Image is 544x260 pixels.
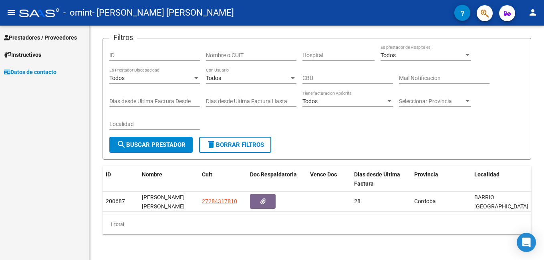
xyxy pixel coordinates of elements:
span: Todos [381,52,396,58]
span: 200687 [106,198,125,204]
mat-icon: delete [206,140,216,149]
datatable-header-cell: ID [103,166,139,192]
h3: Filtros [109,32,137,43]
mat-icon: search [117,140,126,149]
span: Vence Doc [310,171,337,178]
span: Localidad [474,171,500,178]
span: Cuit [202,171,212,178]
span: Todos [302,98,318,104]
span: BARRIO [GEOGRAPHIC_DATA] [474,194,528,210]
span: Datos de contacto [4,68,56,76]
div: Open Intercom Messenger [517,233,536,252]
span: Doc Respaldatoria [250,171,297,178]
datatable-header-cell: Nombre [139,166,199,192]
datatable-header-cell: Cuit [199,166,247,192]
button: Borrar Filtros [199,137,271,153]
datatable-header-cell: Localidad [471,166,531,192]
span: 28 [354,198,361,204]
span: Provincia [414,171,438,178]
datatable-header-cell: Doc Respaldatoria [247,166,307,192]
datatable-header-cell: Dias desde Ultima Factura [351,166,411,192]
span: Buscar Prestador [117,141,185,148]
button: Buscar Prestador [109,137,193,153]
mat-icon: person [528,8,538,17]
span: Prestadores / Proveedores [4,33,77,42]
span: Cordoba [414,198,436,204]
div: [PERSON_NAME] [PERSON_NAME] [142,193,195,210]
span: Todos [206,75,221,81]
span: Borrar Filtros [206,141,264,148]
span: Instructivos [4,50,41,59]
span: - omint [63,4,92,22]
span: Seleccionar Provincia [399,98,464,105]
div: 1 total [103,214,531,234]
span: - [PERSON_NAME] [PERSON_NAME] [92,4,234,22]
span: ID [106,171,111,178]
span: Dias desde Ultima Factura [354,171,400,187]
span: Todos [109,75,125,81]
mat-icon: menu [6,8,16,17]
datatable-header-cell: Vence Doc [307,166,351,192]
datatable-header-cell: Provincia [411,166,471,192]
span: Nombre [142,171,162,178]
span: 27284317810 [202,198,237,204]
